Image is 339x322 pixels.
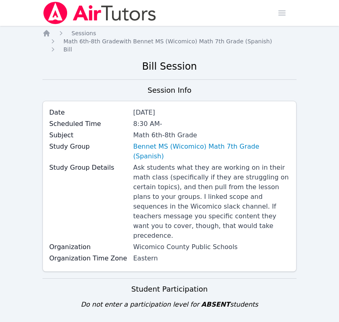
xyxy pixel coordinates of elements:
[49,119,129,129] label: Scheduled Time
[64,46,72,53] span: Bill
[42,284,297,295] h3: Student Participation
[133,254,290,263] div: Eastern
[148,85,191,96] h3: Session Info
[64,45,72,53] a: Bill
[72,29,96,37] a: Sessions
[133,142,290,161] a: Bennet MS (Wicomico) Math 7th Grade (Spanish)
[49,254,129,263] label: Organization Time Zone
[42,300,297,309] div: Do not enter a participation level for students
[42,2,157,24] img: Air Tutors
[133,130,290,140] div: Math 6th-8th Grade
[42,29,297,53] nav: Breadcrumb
[49,108,129,117] label: Date
[64,37,272,45] a: Math 6th-8th Gradewith Bennet MS (Wicomico) Math 7th Grade (Spanish)
[133,119,290,129] div: 8:30 AM -
[201,301,230,308] span: ABSENT
[49,163,129,173] label: Study Group Details
[133,242,290,252] div: Wicomico County Public Schools
[72,30,96,36] span: Sessions
[64,38,272,45] span: Math 6th-8th Grade with Bennet MS (Wicomico) Math 7th Grade (Spanish)
[49,142,129,151] label: Study Group
[42,60,297,73] h2: Bill Session
[49,242,129,252] label: Organization
[49,130,129,140] label: Subject
[133,108,290,117] div: [DATE]
[133,163,290,241] div: Ask students what they are working on in their math class (specifically if they are struggling on...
